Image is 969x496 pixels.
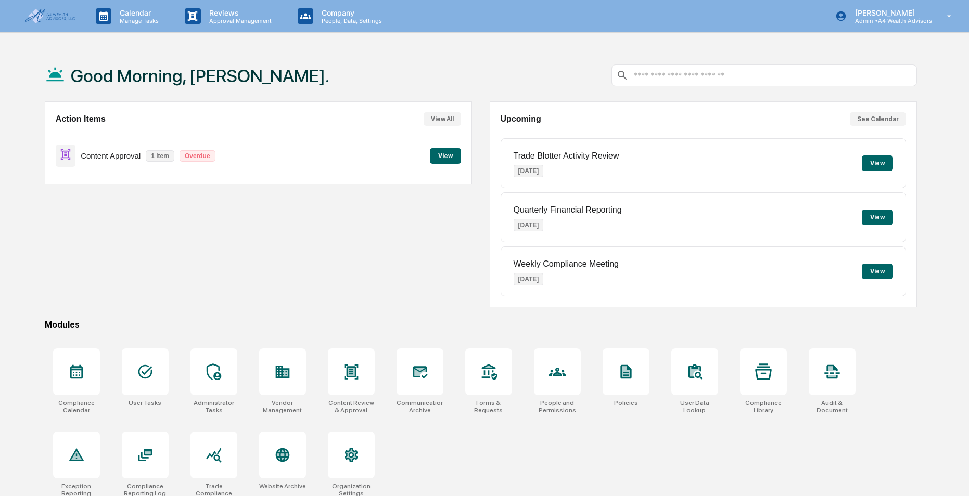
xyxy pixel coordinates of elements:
button: View [430,148,461,164]
a: View [430,150,461,160]
p: Approval Management [201,17,277,24]
p: Quarterly Financial Reporting [514,205,622,215]
button: View [862,210,893,225]
p: [PERSON_NAME] [847,8,932,17]
div: Forms & Requests [465,399,512,414]
div: Compliance Library [740,399,787,414]
div: Compliance Calendar [53,399,100,414]
p: Weekly Compliance Meeting [514,259,619,269]
p: Company [313,8,387,17]
img: logo [25,9,75,23]
div: Policies [614,399,638,407]
p: People, Data, Settings [313,17,387,24]
div: User Tasks [129,399,161,407]
h2: Upcoming [501,114,541,124]
div: Content Review & Approval [328,399,375,414]
button: View [862,264,893,279]
p: Calendar [111,8,164,17]
div: Communications Archive [397,399,443,414]
p: Content Approval [81,151,141,160]
p: [DATE] [514,273,544,285]
button: See Calendar [850,112,906,126]
div: Administrator Tasks [190,399,237,414]
p: Reviews [201,8,277,17]
button: View [862,155,893,171]
p: Trade Blotter Activity Review [514,151,619,161]
div: People and Permissions [534,399,581,414]
p: Overdue [180,150,215,162]
div: Website Archive [259,482,306,490]
p: [DATE] [514,165,544,177]
p: [DATE] [514,219,544,231]
div: Audit & Document Logs [809,399,856,414]
h2: Action Items [56,114,106,124]
h1: Good Morning, [PERSON_NAME]. [71,66,329,86]
p: 1 item [146,150,174,162]
p: Admin • A4 Wealth Advisors [847,17,932,24]
div: User Data Lookup [671,399,718,414]
div: Vendor Management [259,399,306,414]
button: View All [424,112,461,126]
div: Modules [45,320,917,330]
p: Manage Tasks [111,17,164,24]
